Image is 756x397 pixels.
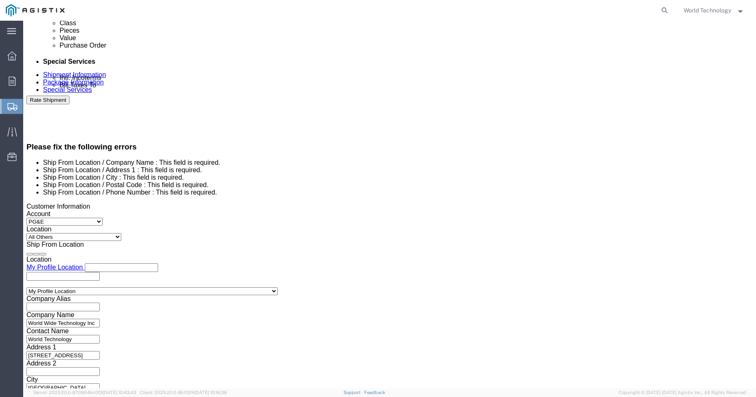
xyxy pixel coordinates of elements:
[364,390,385,395] a: Feedback
[684,6,731,15] span: World Technology
[683,5,745,15] button: World Technology
[103,390,136,395] span: [DATE] 10:43:43
[140,390,227,395] span: Client: 2025.20.0-8b113f4
[343,390,364,395] a: Support
[194,390,227,395] span: [DATE] 10:16:38
[6,4,65,17] img: logo
[619,389,746,396] span: Copyright © [DATE]-[DATE] Agistix Inc., All Rights Reserved
[23,21,756,388] iframe: FS Legacy Container
[33,390,136,395] span: Server: 2025.20.0-970904bc0f3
